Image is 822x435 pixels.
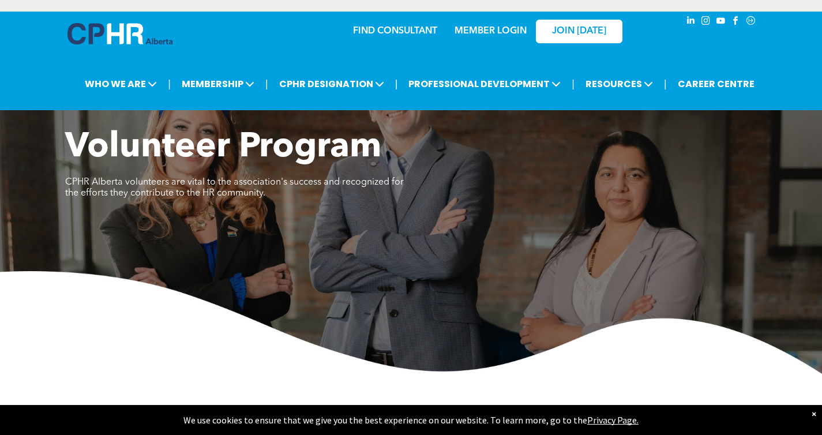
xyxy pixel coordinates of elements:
[67,23,172,44] img: A blue and white logo for cp alberta
[572,72,575,96] li: |
[81,73,160,95] span: WHO WE ARE
[265,72,268,96] li: |
[685,14,697,30] a: linkedin
[730,14,742,30] a: facebook
[674,73,758,95] a: CAREER CENTRE
[276,73,388,95] span: CPHR DESIGNATION
[745,14,757,30] a: Social network
[536,20,622,43] a: JOIN [DATE]
[65,130,381,165] span: Volunteer Program
[405,73,564,95] span: PROFESSIONAL DEVELOPMENT
[353,27,437,36] a: FIND CONSULTANT
[582,73,656,95] span: RESOURCES
[812,408,816,419] div: Dismiss notification
[664,72,667,96] li: |
[455,27,527,36] a: MEMBER LOGIN
[715,14,727,30] a: youtube
[65,178,404,198] span: CPHR Alberta volunteers are vital to the association's success and recognized for the efforts the...
[168,72,171,96] li: |
[700,14,712,30] a: instagram
[587,414,639,426] a: Privacy Page.
[395,72,398,96] li: |
[178,73,258,95] span: MEMBERSHIP
[552,26,606,37] span: JOIN [DATE]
